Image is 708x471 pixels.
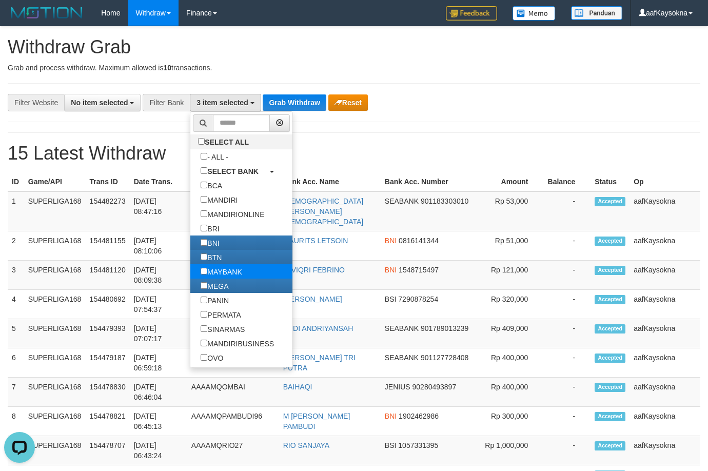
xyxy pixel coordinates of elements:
span: Copy 1548715497 to clipboard [399,266,439,274]
td: 154479393 [86,319,130,348]
td: aafKaysokna [630,377,700,406]
td: 154482273 [86,191,130,231]
td: Rp 300,000 [479,406,544,436]
label: PANIN [190,293,239,307]
td: aafKaysokna [630,231,700,260]
td: SUPERLIGA168 [24,319,86,348]
a: [PERSON_NAME] [283,295,342,303]
th: Status [591,172,630,191]
span: JENIUS [385,383,410,391]
td: Rp 51,000 [479,231,544,260]
h1: Withdraw Grab [8,37,700,57]
label: BCA [190,178,232,192]
img: panduan.png [571,6,622,20]
label: BTN [190,250,232,264]
td: 154481155 [86,231,130,260]
td: AAAAMQALPIALPIQ [187,260,279,289]
td: - [543,319,591,348]
td: Rp 121,000 [479,260,544,289]
td: Rp 320,000 [479,289,544,319]
td: Rp 409,000 [479,319,544,348]
td: aafKaysokna [630,260,700,289]
span: BSI [385,295,397,303]
td: SUPERLIGA168 [24,191,86,231]
button: 3 item selected [190,94,261,111]
td: [DATE] 08:47:16 [130,191,187,231]
td: SUPERLIGA168 [24,348,86,377]
span: Copy 1902462986 to clipboard [399,412,439,420]
div: Filter Bank [143,94,190,111]
span: SEABANK [385,354,419,362]
span: Copy 7290878254 to clipboard [398,295,438,303]
a: [PERSON_NAME] TRI PUTRA [283,354,356,372]
td: SUPERLIGA168 [24,406,86,436]
a: M [PERSON_NAME] PAMBUDI [283,412,350,430]
td: aafKaysokna [630,191,700,231]
span: Accepted [595,383,625,391]
span: Accepted [595,441,625,450]
td: [DATE] 07:54:37 [130,289,187,319]
td: Rp 400,000 [479,377,544,406]
span: Accepted [595,237,625,245]
input: OVO [201,354,207,361]
td: 2 [8,231,24,260]
td: [DATE] 06:45:13 [130,406,187,436]
label: BRI [190,221,229,235]
td: SUPERLIGA168 [24,231,86,260]
th: User ID [187,172,279,191]
td: 154478707 [86,436,130,465]
a: RIO SANJAYA [283,441,330,449]
label: MANDIRIONLINE [190,207,274,221]
td: 7 [8,377,24,406]
td: - [543,377,591,406]
td: AAAAMQGACORRPROO [187,348,279,377]
label: GOPAY [190,365,242,379]
button: Reset [328,94,368,111]
span: BNI [385,412,397,420]
input: MEGA [201,282,207,289]
label: - ALL - [190,149,239,164]
span: Copy 90280493897 to clipboard [412,383,457,391]
th: Op [630,172,700,191]
th: Bank Acc. Name [279,172,381,191]
label: MEGA [190,279,239,293]
th: Game/API [24,172,86,191]
span: Accepted [595,324,625,333]
label: SINARMAS [190,322,255,336]
td: 8 [8,406,24,436]
span: BSI [385,441,397,449]
td: aafKaysokna [630,436,700,465]
td: - [543,191,591,231]
a: YUDI ANDRIYANSAH [283,324,353,332]
th: Bank Acc. Number [381,172,479,191]
td: - [543,289,591,319]
div: Filter Website [8,94,64,111]
td: SUPERLIGA168 [24,289,86,319]
a: MAURITS LETSOIN [283,237,348,245]
td: [DATE] 08:10:06 [130,231,187,260]
input: MANDIRI [201,196,207,203]
input: MANDIRIBUSINESS [201,340,207,346]
span: 3 item selected [196,99,248,107]
td: aafKaysokna [630,348,700,377]
td: 6 [8,348,24,377]
a: SELECT BANK [190,164,292,178]
td: 5 [8,319,24,348]
td: Rp 53,000 [479,191,544,231]
td: 154480692 [86,289,130,319]
label: MANDIRIBUSINESS [190,336,284,350]
span: SEABANK [385,197,419,205]
label: OVO [190,350,233,365]
th: Trans ID [86,172,130,191]
th: Balance [543,172,591,191]
span: Accepted [595,412,625,421]
td: SUPERLIGA168 [24,260,86,289]
button: No item selected [64,94,141,111]
button: Grab Withdraw [263,94,326,111]
td: SUPERLIGA168 [24,377,86,406]
td: [DATE] 06:46:04 [130,377,187,406]
span: Copy 901789013239 to clipboard [421,324,468,332]
td: AAAAMQOMBAI [187,377,279,406]
input: PANIN [201,297,207,303]
label: MANDIRI [190,192,248,207]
